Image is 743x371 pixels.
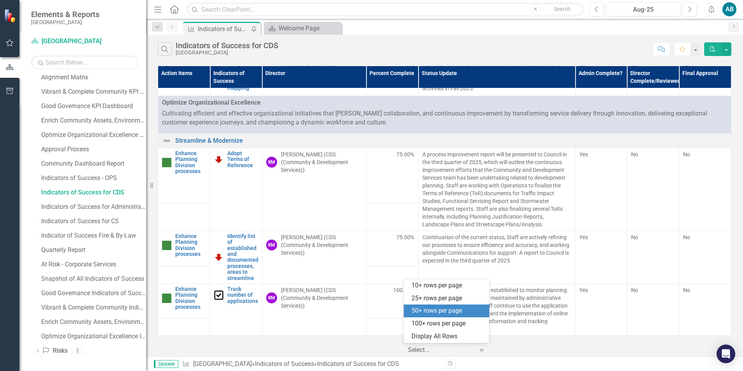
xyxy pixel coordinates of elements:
td: Double-Click to Edit [366,266,419,283]
div: Indicators of Success - OPS [41,175,146,182]
td: Double-Click to Edit Right Click for Context Menu [210,231,262,283]
div: KM [266,157,277,168]
td: Double-Click to Edit Right Click for Context Menu [158,133,731,148]
span: Optimize Organizational Excellence [162,98,727,107]
small: [GEOGRAPHIC_DATA] [31,19,99,25]
div: Enrich Community Assets, Environment, & Infrastructure KPI Dashboard [41,117,146,124]
div: KM [266,292,277,303]
span: Yes [579,287,588,293]
img: Not Defined [162,136,171,145]
img: On Target [162,294,171,303]
div: 2 [72,348,84,354]
a: Identify list of established and documented processes, areas to streamline [227,233,258,281]
a: Enhance Planning Division processes [175,150,206,175]
a: At Risk - Corporate Services [39,258,146,271]
td: Double-Click to Edit [366,148,419,203]
div: KM [266,240,277,250]
td: Double-Click to Edit [419,148,575,231]
div: Alignment Matrix [41,74,146,81]
p: A process improvement report will be presented to Council in the third quarter of 2025, which wil... [422,150,571,228]
td: Double-Click to Edit [679,231,731,283]
p: Continuation of the current status, Staff are actively refining our processes to ensure efficienc... [422,233,571,264]
div: Approval Process [41,146,146,153]
div: AB [722,2,736,16]
div: Welcome Page [279,23,340,33]
a: Good Governance Indicators of Success Snapshot [39,287,146,299]
a: [GEOGRAPHIC_DATA] [31,37,128,46]
td: Double-Click to Edit [575,231,627,283]
a: Indicators of Success for CDS [39,186,146,199]
div: Optimize Organizational Excellence Indicator of Success Snapshot [41,333,146,340]
span: 75.00% [396,233,414,241]
span: No [631,287,638,293]
button: Aug-25 [606,2,680,16]
div: Indicators of Success for CS [41,218,146,225]
img: Below Target [214,252,223,262]
div: 25+ rows per page [412,294,485,303]
div: 50+ rows per page [412,306,485,315]
a: Community Dashboard Report [39,157,146,170]
a: Adopt Terms of Reference [227,150,258,168]
a: Quarterly Report [39,244,146,256]
a: Risks [42,346,67,355]
div: Indicators of Success for CDS [317,360,399,367]
p: A tracking method has been established to monitor planning applications and is regularly maintain... [422,286,571,333]
td: Double-Click to Edit [575,283,627,335]
span: Search [554,6,570,12]
span: No [683,287,690,293]
a: Optimize Organizational Excellence KPI Dashboard [39,129,146,141]
a: Enrich Community Assets, Environment, & Infrastructure KPI Dashboard [39,114,146,127]
td: Double-Click to Edit [575,148,627,231]
span: 100.00% [393,286,414,294]
a: [GEOGRAPHIC_DATA] [193,360,252,367]
img: On Target [162,241,171,250]
div: [PERSON_NAME] (CDS (Community & Development Services)) [281,233,363,257]
div: Indicators of Success for CDS [198,24,249,34]
a: Good Governance KPI Dashboard [39,100,146,112]
a: Optimize Organizational Excellence Indicator of Success Snapshot [39,330,146,343]
div: Indicators of Success for Administration [41,203,146,210]
td: Double-Click to Edit [419,283,575,335]
div: Snapshot of All Indicators of Success [41,275,146,282]
img: Complete [214,290,223,300]
td: Double-Click to Edit Right Click for Context Menu [158,283,210,318]
td: Double-Click to Edit [627,283,679,335]
a: Indicators of Success for Administration [39,201,146,213]
input: Search Below... [31,56,138,69]
td: Double-Click to Edit [366,318,419,335]
td: Double-Click to Edit [627,148,679,231]
td: Double-Click to Edit [366,283,419,318]
span: No [683,234,690,240]
span: Yes [579,151,588,157]
div: [PERSON_NAME] (CDS (Community & Development Services)) [281,286,363,310]
td: Double-Click to Edit [627,231,679,283]
div: Indicators of Success for CDS [41,189,146,196]
div: [GEOGRAPHIC_DATA] [176,50,278,56]
span: Yes [579,234,588,240]
div: Quarterly Report [41,247,146,254]
a: Enhance Planning Division processes [175,286,206,310]
button: Search [543,4,582,15]
span: No [631,234,638,240]
div: Open Intercom Messenger [717,345,735,363]
div: Community Dashboard Report [41,160,146,167]
span: No [631,151,638,157]
div: Aug-25 [609,5,678,14]
td: Double-Click to Edit [366,82,419,96]
div: » » [182,360,439,369]
a: Indicator of Success Fire & By-Law [39,229,146,242]
a: Snapshot of All Indicators of Success [39,273,146,285]
div: Vibrant & Complete Community KPI Dashboard [41,88,146,95]
a: Track number of applications [227,286,258,304]
td: Double-Click to Edit [366,231,419,266]
a: Approval Process [39,143,146,156]
span: Elements & Reports [31,10,99,19]
td: Double-Click to Edit Right Click for Context Menu [158,231,210,266]
td: Double-Click to Edit [366,203,419,231]
p: Cultivating efficient and effective organizational initiatives that [PERSON_NAME] collaboration, ... [162,109,727,127]
div: [PERSON_NAME] (CDS (Community & Development Services)) [281,150,363,174]
a: Streamline & Modernize [175,137,727,144]
div: At Risk - Corporate Services [41,261,146,268]
div: Indicator of Success Fire & By-Law [41,232,146,239]
img: Below Target [214,155,223,164]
